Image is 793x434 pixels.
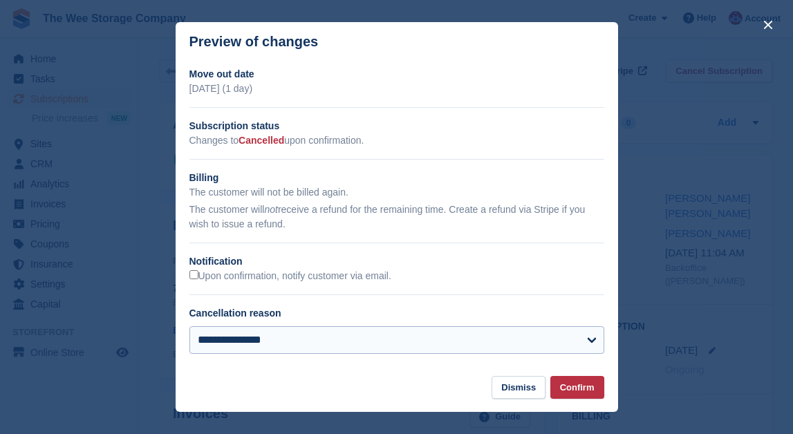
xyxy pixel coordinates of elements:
[189,270,198,279] input: Upon confirmation, notify customer via email.
[189,34,319,50] p: Preview of changes
[264,204,277,215] em: not
[189,202,604,232] p: The customer will receive a refund for the remaining time. Create a refund via Stripe if you wish...
[189,171,604,185] h2: Billing
[757,14,779,36] button: close
[189,82,604,96] p: [DATE] (1 day)
[492,376,545,399] button: Dismiss
[189,185,604,200] p: The customer will not be billed again.
[189,270,391,283] label: Upon confirmation, notify customer via email.
[239,135,284,146] span: Cancelled
[189,133,604,148] p: Changes to upon confirmation.
[189,254,604,269] h2: Notification
[189,119,604,133] h2: Subscription status
[550,376,604,399] button: Confirm
[189,67,604,82] h2: Move out date
[189,308,281,319] label: Cancellation reason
